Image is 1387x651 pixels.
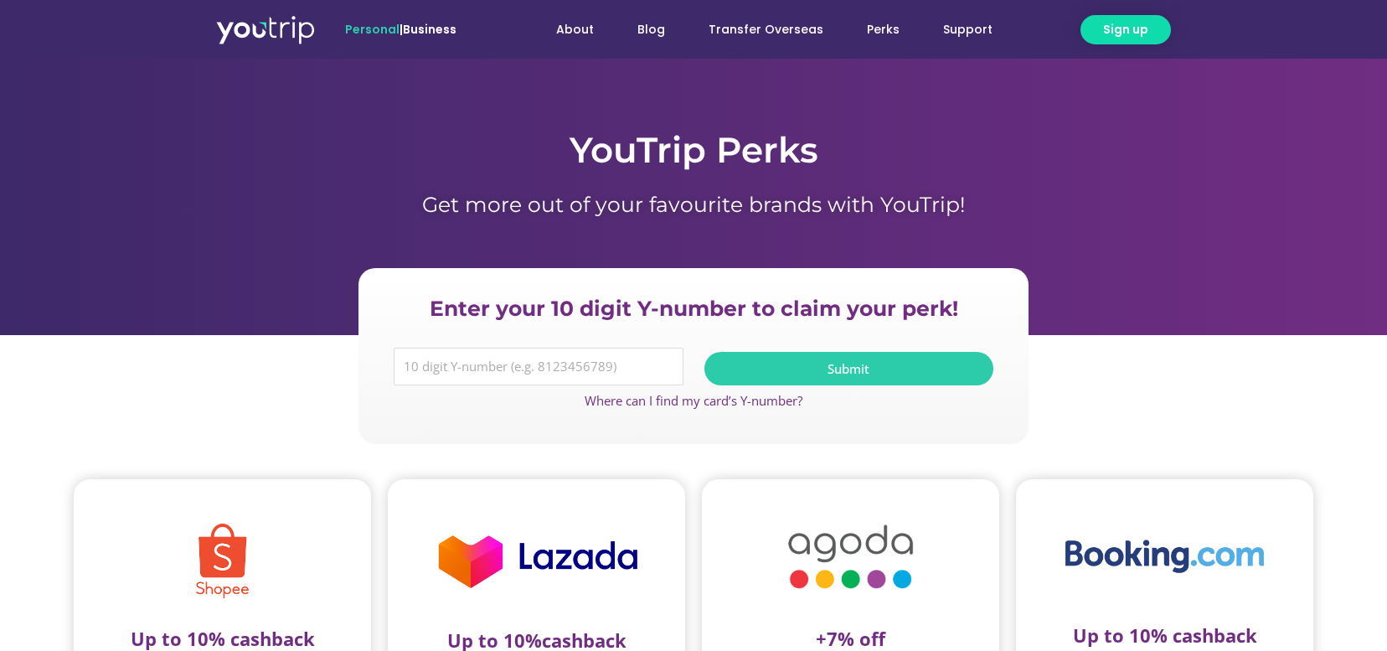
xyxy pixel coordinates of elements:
a: Business [403,21,456,38]
a: Where can I find my card’s Y-number? [585,392,802,409]
h1: Get more out of your favourite brands with YouTrip! [216,192,1171,217]
span: Submit [828,363,869,375]
p: +7% off [727,628,974,649]
span: Personal [345,21,400,38]
nav: Menu [502,14,1014,45]
a: About [534,14,616,45]
h2: Enter your 10 digit Y-number to claim your perk! [385,295,1002,323]
span: Sign up [1103,21,1148,39]
span: Up to 10% cashback [131,626,315,651]
a: Perks [845,14,921,45]
a: Blog [616,14,687,45]
a: Transfer Overseas [687,14,845,45]
form: Y Number [394,348,993,399]
h1: YouTrip Perks [216,126,1171,175]
input: 10 digit Y-number (e.g. 8123456789) [394,348,683,386]
p: Up to 10% cashback [1041,624,1288,646]
button: Submit [704,352,994,385]
span: | [345,21,456,38]
a: Sign up [1080,15,1171,44]
a: Support [921,14,1014,45]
